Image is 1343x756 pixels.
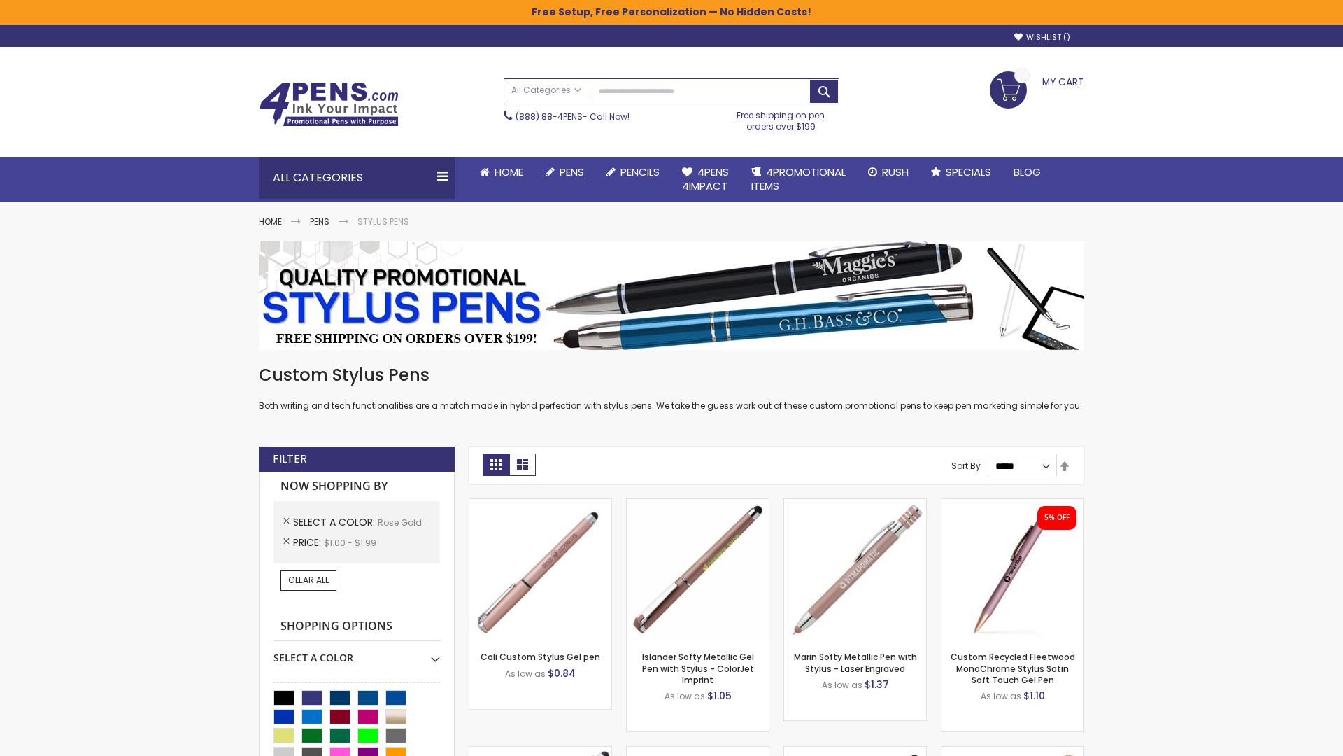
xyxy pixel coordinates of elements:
[378,517,422,528] span: Rose Gold
[481,651,600,663] a: Cali Custom Stylus Gel pen
[548,666,576,680] span: $0.84
[642,651,754,685] a: Islander Softy Metallic Gel Pen with Stylus - ColorJet Imprint
[288,574,329,586] span: Clear All
[259,364,1084,412] div: Both writing and tech functionalities are a match made in hybrid perfection with stylus pens. We ...
[951,460,981,472] label: Sort By
[469,157,534,188] a: Home
[324,537,376,549] span: $1.00 - $1.99
[1014,32,1070,43] a: Wishlist
[981,690,1021,702] span: As low as
[259,82,399,127] img: 4Pens Custom Pens and Promotional Products
[707,689,732,703] span: $1.05
[941,499,1083,641] img: Custom Recycled Fleetwood MonoChrome Stylus Satin Soft Touch Gel Pen-Rose Gold
[857,157,920,188] a: Rush
[627,498,769,510] a: Islander Softy Metallic Gel Pen with Stylus - ColorJet Imprint-Rose Gold
[665,690,705,702] span: As low as
[794,651,917,674] a: Marin Softy Metallic Pen with Stylus - Laser Engraved
[682,164,729,193] span: 4Pens 4impact
[946,164,991,179] span: Specials
[1002,157,1052,188] a: Blog
[516,111,583,122] a: (888) 88-4PENS
[469,498,611,510] a: Cali Custom Stylus Gel pen-Rose Gold
[259,157,455,199] div: All Categories
[784,499,926,641] img: Marin Softy Metallic Pen with Stylus - Laser Engraved-Rose Gold
[560,164,584,179] span: Pens
[620,164,660,179] span: Pencils
[941,498,1083,510] a: Custom Recycled Fleetwood MonoChrome Stylus Satin Soft Touch Gel Pen-Rose Gold
[534,157,595,188] a: Pens
[310,216,329,227] a: Pens
[740,157,857,202] a: 4PROMOTIONALITEMS
[723,104,840,132] div: Free shipping on pen orders over $199
[293,535,324,549] span: Price
[293,515,378,529] span: Select A Color
[627,499,769,641] img: Islander Softy Metallic Gel Pen with Stylus - ColorJet Imprint-Rose Gold
[516,111,630,122] span: - Call Now!
[273,641,440,665] div: Select A Color
[504,79,588,102] a: All Categories
[259,216,282,227] a: Home
[259,241,1084,350] img: Stylus Pens
[259,364,1084,386] h1: Custom Stylus Pens
[751,164,846,193] span: 4PROMOTIONAL ITEMS
[1014,164,1041,179] span: Blog
[1023,689,1045,703] span: $1.10
[280,570,336,590] a: Clear All
[595,157,671,188] a: Pencils
[273,451,307,467] strong: Filter
[483,454,509,476] strong: Grid
[273,472,440,501] strong: Now Shopping by
[469,499,611,641] img: Cali Custom Stylus Gel pen-Rose Gold
[920,157,1002,188] a: Specials
[784,498,926,510] a: Marin Softy Metallic Pen with Stylus - Laser Engraved-Rose Gold
[1044,513,1070,523] div: 5% OFF
[865,678,889,692] span: $1.37
[273,612,440,642] strong: Shopping Options
[357,216,409,227] strong: Stylus Pens
[882,164,909,179] span: Rush
[951,651,1075,685] a: Custom Recycled Fleetwood MonoChrome Stylus Satin Soft Touch Gel Pen
[495,164,523,179] span: Home
[511,85,581,96] span: All Categories
[671,157,740,202] a: 4Pens4impact
[822,679,862,691] span: As low as
[505,668,546,680] span: As low as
